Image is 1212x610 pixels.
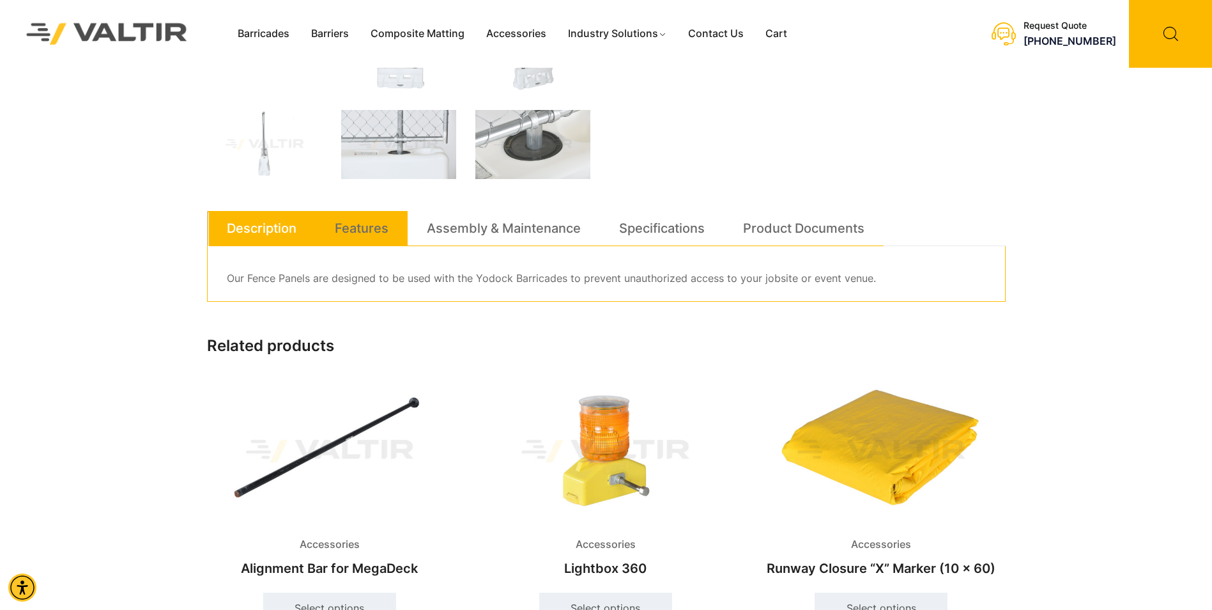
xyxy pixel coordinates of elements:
span: Accessories [290,535,369,554]
h2: Runway Closure “X” Marker (10 x 60) [758,554,1004,583]
h2: Alignment Bar for MegaDeck [207,554,452,583]
p: Our Fence Panels are designed to be used with the Yodock Barricades to prevent unauthorized acces... [227,269,986,288]
img: Accessories [207,378,452,526]
a: AccessoriesLightbox 360 [482,378,728,583]
h2: Lightbox 360 [482,554,728,583]
img: Accessories [758,378,1004,526]
img: Valtir Rentals [10,6,204,62]
a: Cart [755,24,798,43]
img: Accessories [482,378,728,526]
a: Composite Matting [360,24,475,43]
a: AccessoriesAlignment Bar for MegaDeck [207,378,452,583]
span: Accessories [841,535,921,554]
span: Accessories [566,535,645,554]
img: A close-up of a chain-link fence attached to a metal post, with a white plastic container below. [341,110,456,179]
a: Contact Us [677,24,755,43]
div: Accessibility Menu [8,574,36,602]
img: A vertical metal pole attached to a white base, likely for a flag or banner display. [207,110,322,179]
a: Industry Solutions [557,24,678,43]
a: call (888) 496-3625 [1024,35,1116,47]
a: Description [227,211,296,246]
a: AccessoriesRunway Closure “X” Marker (10 x 60) [758,378,1004,583]
div: Request Quote [1024,20,1116,31]
a: Specifications [619,211,705,246]
a: Barriers [300,24,360,43]
a: Features [335,211,388,246]
img: Close-up of a metal pole secured in a black base, part of a structure with a chain-link fence. [475,110,590,179]
a: Product Documents [743,211,864,246]
a: Barricades [227,24,300,43]
a: Assembly & Maintenance [427,211,581,246]
h2: Related products [207,337,1006,356]
a: Accessories [475,24,557,43]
